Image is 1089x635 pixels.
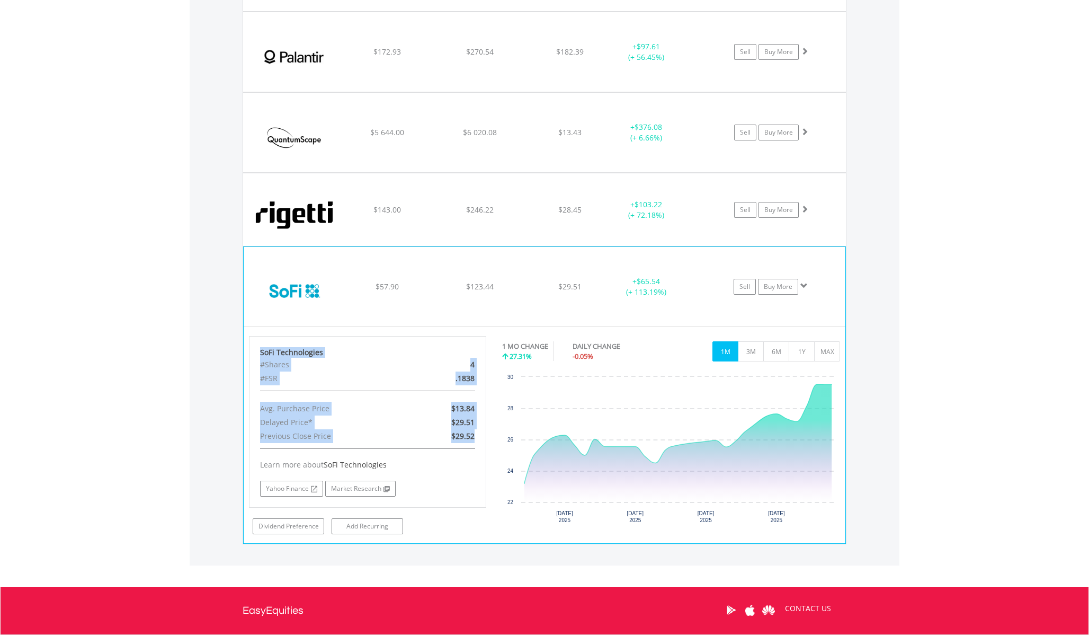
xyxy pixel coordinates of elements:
[253,518,324,534] a: Dividend Preference
[573,351,593,361] span: -0.05%
[606,122,686,143] div: + (+ 6.66%)
[502,372,840,531] svg: Interactive chart
[248,187,340,243] img: EQU.US.RGTI.png
[637,276,660,286] span: $65.54
[324,460,387,470] span: SoFi Technologies
[768,510,785,523] text: [DATE] 2025
[697,510,714,523] text: [DATE] 2025
[573,341,657,351] div: DAILY CHANGE
[502,372,841,531] div: Chart. Highcharts interactive chart.
[507,468,513,474] text: 24
[637,41,660,51] span: $97.61
[376,281,399,292] span: $57.90
[606,41,686,63] div: + (+ 56.45%)
[260,347,475,358] div: SoFi Technologies
[466,281,494,292] span: $123.44
[252,416,406,429] div: Delayed Price*
[712,341,738,361] button: 1M
[734,202,756,218] a: Sell
[556,510,573,523] text: [DATE] 2025
[734,44,756,60] a: Sell
[466,47,494,57] span: $270.54
[325,481,396,497] a: Market Research
[763,341,789,361] button: 6M
[606,276,686,297] div: + (+ 113.19%)
[758,125,799,140] a: Buy More
[249,260,340,324] img: EQU.US.SOFI.png
[370,127,404,137] span: $5 644.00
[606,199,686,221] div: + (+ 72.18%)
[406,358,483,372] div: 4
[260,481,323,497] a: Yahoo Finance
[814,341,840,361] button: MAX
[558,281,582,292] span: $29.51
[406,372,483,385] div: .1838
[252,429,406,443] div: Previous Close Price
[758,279,798,295] a: Buy More
[373,205,401,215] span: $143.00
[759,594,778,627] a: Huawei
[778,594,838,623] a: CONTACT US
[635,122,662,132] span: $376.08
[556,47,584,57] span: $182.39
[507,374,513,380] text: 30
[373,47,401,57] span: $172.93
[260,460,475,470] div: Learn more about
[248,106,340,170] img: EQU.US.QS.png
[252,372,406,385] div: #FSR
[738,341,764,361] button: 3M
[558,127,582,137] span: $13.43
[627,510,644,523] text: [DATE] 2025
[510,351,532,361] span: 27.31%
[463,127,497,137] span: $6 020.08
[248,25,340,89] img: EQU.US.PLTR.png
[722,594,740,627] a: Google Play
[243,587,304,634] a: EasyEquities
[740,594,759,627] a: Apple
[451,403,475,413] span: $13.84
[507,437,513,443] text: 26
[451,431,475,441] span: $29.52
[758,44,799,60] a: Buy More
[635,199,662,209] span: $103.22
[466,205,494,215] span: $246.22
[758,202,799,218] a: Buy More
[507,405,513,411] text: 28
[451,417,475,427] span: $29.51
[734,279,756,295] a: Sell
[252,358,406,372] div: #Shares
[332,518,403,534] a: Add Recurring
[789,341,815,361] button: 1Y
[734,125,756,140] a: Sell
[558,205,582,215] span: $28.45
[502,341,548,351] div: 1 MO CHANGE
[507,499,513,505] text: 22
[252,402,406,416] div: Avg. Purchase Price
